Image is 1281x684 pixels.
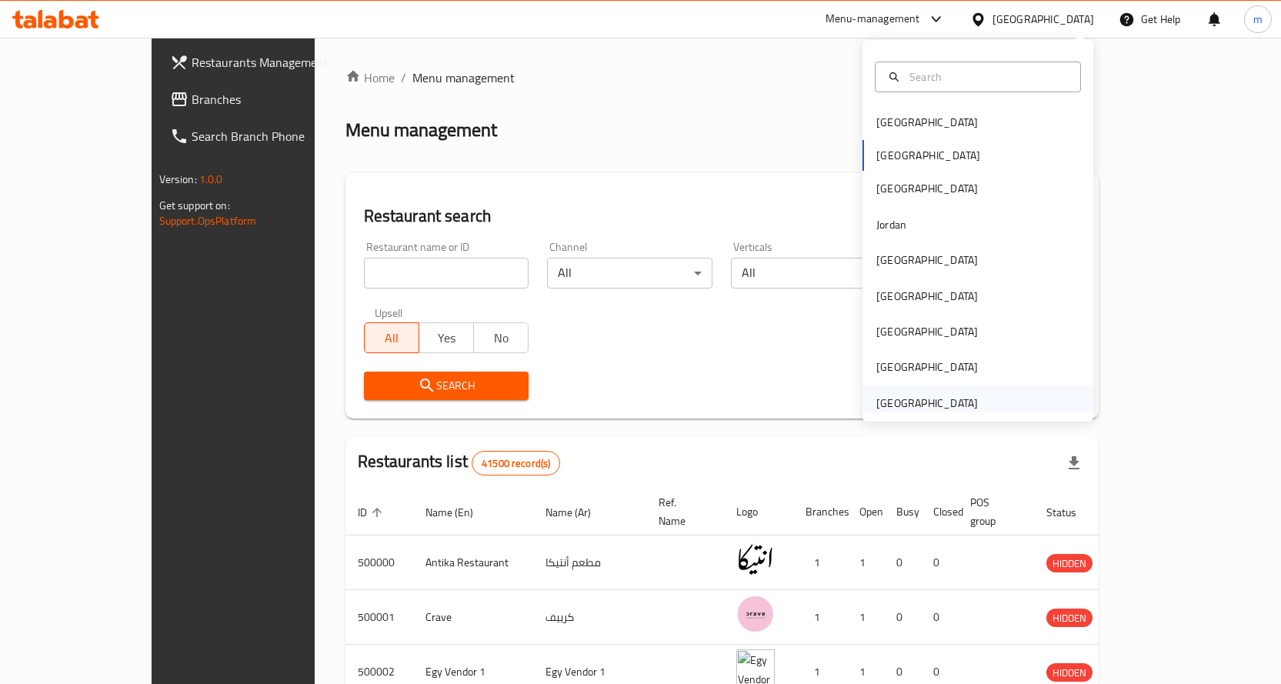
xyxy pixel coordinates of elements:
[547,258,712,289] div: All
[533,536,646,590] td: مطعم أنتيكا
[533,590,646,645] td: كرييف
[793,489,847,536] th: Branches
[1046,609,1093,627] span: HIDDEN
[876,395,978,412] div: [GEOGRAPHIC_DATA]
[921,489,958,536] th: Closed
[1056,445,1093,482] div: Export file
[884,590,921,645] td: 0
[659,493,706,530] span: Ref. Name
[903,68,1071,85] input: Search
[192,53,353,72] span: Restaurants Management
[1046,555,1093,572] span: HIDDEN
[159,169,197,189] span: Version:
[192,127,353,145] span: Search Branch Phone
[158,118,365,155] a: Search Branch Phone
[793,590,847,645] td: 1
[1046,503,1096,522] span: Status
[884,536,921,590] td: 0
[847,489,884,536] th: Open
[876,180,978,197] div: [GEOGRAPHIC_DATA]
[826,10,920,28] div: Menu-management
[413,536,533,590] td: Antika Restaurant
[412,68,515,87] span: Menu management
[376,376,517,395] span: Search
[199,169,223,189] span: 1.0.0
[345,68,395,87] a: Home
[425,503,493,522] span: Name (En)
[1046,554,1093,572] div: HIDDEN
[425,327,468,349] span: Yes
[970,493,1016,530] span: POS group
[345,68,1099,87] nav: breadcrumb
[1046,609,1093,627] div: HIDDEN
[472,451,560,475] div: Total records count
[884,489,921,536] th: Busy
[1046,663,1093,682] div: HIDDEN
[876,114,978,131] div: [GEOGRAPHIC_DATA]
[921,590,958,645] td: 0
[876,323,978,340] div: [GEOGRAPHIC_DATA]
[364,205,1081,228] h2: Restaurant search
[736,595,775,633] img: Crave
[364,372,529,400] button: Search
[401,68,406,87] li: /
[736,540,775,579] img: Antika Restaurant
[545,503,611,522] span: Name (Ar)
[158,81,365,118] a: Branches
[358,450,561,475] h2: Restaurants list
[724,489,793,536] th: Logo
[159,211,257,231] a: Support.OpsPlatform
[364,258,529,289] input: Search for restaurant name or ID..
[731,258,896,289] div: All
[375,307,403,318] label: Upsell
[371,327,413,349] span: All
[921,536,958,590] td: 0
[847,590,884,645] td: 1
[1253,11,1263,28] span: m
[1046,664,1093,682] span: HIDDEN
[847,536,884,590] td: 1
[876,252,978,269] div: [GEOGRAPHIC_DATA]
[472,456,559,471] span: 41500 record(s)
[192,90,353,108] span: Branches
[480,327,522,349] span: No
[793,536,847,590] td: 1
[345,536,413,590] td: 500000
[358,503,387,522] span: ID
[876,216,906,233] div: Jordan
[876,359,978,375] div: [GEOGRAPHIC_DATA]
[413,590,533,645] td: Crave
[419,322,474,353] button: Yes
[876,288,978,305] div: [GEOGRAPHIC_DATA]
[158,44,365,81] a: Restaurants Management
[473,322,529,353] button: No
[364,322,419,353] button: All
[992,11,1094,28] div: [GEOGRAPHIC_DATA]
[159,195,230,215] span: Get support on:
[345,118,497,142] h2: Menu management
[345,590,413,645] td: 500001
